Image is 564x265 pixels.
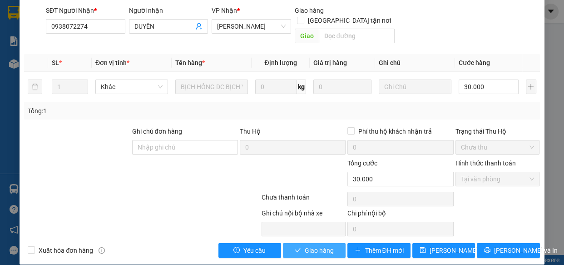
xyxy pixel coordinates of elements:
[35,245,97,255] span: Xuất hóa đơn hàng
[129,5,208,15] div: Người nhận
[526,80,536,94] button: plus
[261,192,347,208] div: Chưa thanh toán
[375,54,455,72] th: Ghi chú
[95,59,129,66] span: Đơn vị tính
[379,80,451,94] input: Ghi Chú
[295,7,324,14] span: Giao hàng
[484,247,490,254] span: printer
[355,247,361,254] span: plus
[494,245,558,255] span: [PERSON_NAME] và In
[46,5,125,15] div: SĐT Người Nhận
[217,20,286,33] span: Hồ Chí Minh
[355,126,435,136] span: Phí thu hộ khách nhận trả
[264,59,297,66] span: Định lượng
[132,128,182,135] label: Ghi chú đơn hàng
[304,15,395,25] span: [GEOGRAPHIC_DATA] tận nơi
[218,243,281,258] button: exclamation-circleYêu cầu
[101,80,163,94] span: Khác
[347,243,410,258] button: plusThêm ĐH mới
[319,29,395,43] input: Dọc đường
[240,128,261,135] span: Thu Hộ
[28,106,218,116] div: Tổng: 1
[52,59,59,66] span: SL
[175,80,248,94] input: VD: Bàn, Ghế
[459,59,490,66] span: Cước hàng
[455,160,516,167] label: Hình thức thanh toán
[175,59,205,66] span: Tên hàng
[420,247,426,254] span: save
[477,243,539,258] button: printer[PERSON_NAME] và In
[461,172,534,186] span: Tại văn phòng
[28,80,42,94] button: delete
[283,243,346,258] button: checkGiao hàng
[455,126,540,136] div: Trạng thái Thu Hộ
[365,245,403,255] span: Thêm ĐH mới
[461,140,534,154] span: Chưa thu
[86,50,160,72] div: HCM2509140020
[132,140,238,155] input: Ghi chú đơn hàng
[305,245,334,255] span: Giao hàng
[8,21,160,44] div: Tên hàng: [PERSON_NAME] ( : 1 )
[8,50,26,95] div: 1 / 1
[7,5,21,15] span: CR :
[7,5,82,15] div: 30.000
[212,7,237,14] span: VP Nhận
[295,29,319,43] span: Giao
[412,243,475,258] button: save[PERSON_NAME] thay đổi
[233,247,240,254] span: exclamation-circle
[313,59,347,66] span: Giá trị hàng
[297,80,306,94] span: kg
[430,245,502,255] span: [PERSON_NAME] thay đổi
[347,208,453,222] div: Chi phí nội bộ
[99,247,105,254] span: info-circle
[262,208,346,222] div: Ghi chú nội bộ nhà xe
[243,245,266,255] span: Yêu cầu
[295,247,301,254] span: check
[11,31,24,44] span: SL
[347,160,377,167] span: Tổng cước
[195,23,203,30] span: user-add
[313,80,371,94] input: 0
